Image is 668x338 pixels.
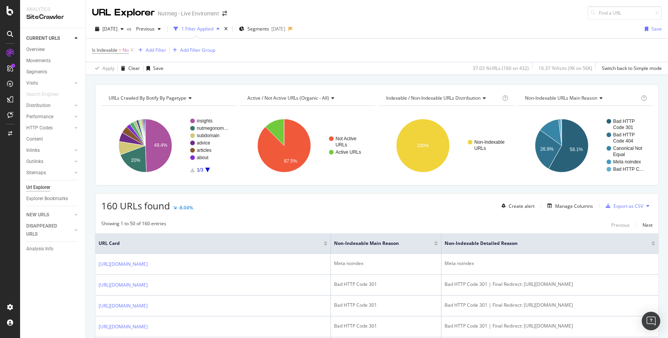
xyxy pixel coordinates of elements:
span: 160 URLs found [101,199,170,212]
a: [URL][DOMAIN_NAME] [99,281,148,289]
span: vs [127,25,133,32]
a: Inlinks [26,146,72,155]
a: Outlinks [26,158,72,166]
button: Previous [133,23,164,35]
a: CURRENT URLS [26,34,72,42]
div: Analytics [26,6,79,13]
span: Non-Indexable Main Reason [334,240,423,247]
div: Bad HTTP Code 301 [334,281,438,288]
button: Create alert [498,200,535,212]
a: Distribution [26,102,72,110]
div: Bad HTTP Code 301 | Final Redirect: [URL][DOMAIN_NAME] [445,302,655,309]
div: Clear [128,65,140,71]
div: [DATE] [271,25,285,32]
a: Performance [26,113,72,121]
span: Active / Not Active URLs (organic - all) [247,95,329,101]
div: A chart. [101,112,236,179]
div: Bad HTTP Code 301 | Final Redirect: [URL][DOMAIN_NAME] [445,323,655,330]
div: NEW URLS [26,211,49,219]
div: Manage Columns [555,203,593,209]
div: A chart. [240,112,375,179]
div: Movements [26,57,51,65]
svg: A chart. [379,112,514,179]
button: Add Filter [135,46,166,55]
span: URL Card [99,240,322,247]
h4: Indexable / Non-Indexable URLs Distribution [385,92,501,104]
text: URLs [336,142,347,148]
div: A chart. [518,112,653,179]
button: Add Filter Group [170,46,215,55]
text: 100% [417,143,429,148]
text: Code 301 [613,125,633,130]
input: Find a URL [588,6,662,20]
span: Previous [133,25,155,32]
span: No [123,45,129,56]
text: Equal [613,152,625,157]
text: Bad HTTP [613,132,635,138]
a: [URL][DOMAIN_NAME] [99,260,148,268]
div: Apply [102,65,114,71]
text: advice [197,140,210,146]
span: Indexable / Non-Indexable URLs distribution [386,95,481,101]
a: NEW URLS [26,211,72,219]
span: Non-Indexable Detailed Reason [445,240,640,247]
div: 16.37 % Visits ( 9K on 56K ) [538,65,592,71]
div: Inlinks [26,146,40,155]
div: 1 Filter Applied [181,25,213,32]
text: 20% [131,158,140,163]
div: Segments [26,68,47,76]
text: 87.5% [284,158,297,164]
div: Distribution [26,102,51,110]
text: 1/3 [197,167,203,173]
a: Explorer Bookmarks [26,195,80,203]
div: Add Filter Group [180,47,215,53]
button: Apply [92,62,114,75]
span: Is Indexable [92,47,118,53]
text: about [197,155,209,160]
div: Bad HTTP Code 301 | Final Redirect: [URL][DOMAIN_NAME] [445,281,655,288]
a: Segments [26,68,80,76]
text: Bad HTTP [613,119,635,124]
text: articles [197,148,211,153]
div: Create alert [509,203,535,209]
div: Nutmeg - Live Enviroment [158,10,219,17]
a: Url Explorer [26,183,80,192]
div: Explorer Bookmarks [26,195,68,203]
div: Performance [26,113,53,121]
div: Meta noindex [334,260,438,267]
div: Switch back to Simple mode [602,65,662,71]
text: Non-Indexable [474,139,504,145]
text: Canonical Not [613,146,642,151]
div: 37.03 % URLs ( 160 on 432 ) [473,65,529,71]
div: Overview [26,46,45,54]
div: Save [153,65,164,71]
div: Analysis Info [26,245,53,253]
span: Non-Indexable URLs Main Reason [525,95,597,101]
button: Save [143,62,164,75]
div: Content [26,135,43,143]
div: Open Intercom Messenger [642,312,660,330]
div: URL Explorer [92,6,155,19]
div: Save [651,25,662,32]
a: [URL][DOMAIN_NAME] [99,302,148,310]
text: Active URLs [336,149,361,155]
button: Switch back to Simple mode [599,62,662,75]
text: 26.9% [540,146,554,152]
div: -8.04% [178,204,193,211]
a: DISAPPEARED URLS [26,222,72,238]
div: Previous [611,222,630,228]
text: nutmegonom… [197,126,228,131]
div: DISAPPEARED URLS [26,222,65,238]
div: Bad HTTP Code 301 [334,323,438,330]
button: Manage Columns [544,201,593,211]
div: SiteCrawler [26,13,79,22]
div: Url Explorer [26,183,50,192]
a: HTTP Codes [26,124,72,132]
div: Outlinks [26,158,43,166]
button: [DATE] [92,23,127,35]
div: Bad HTTP Code 301 [334,302,438,309]
button: Previous [611,220,630,229]
div: times [223,25,229,33]
a: Content [26,135,80,143]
